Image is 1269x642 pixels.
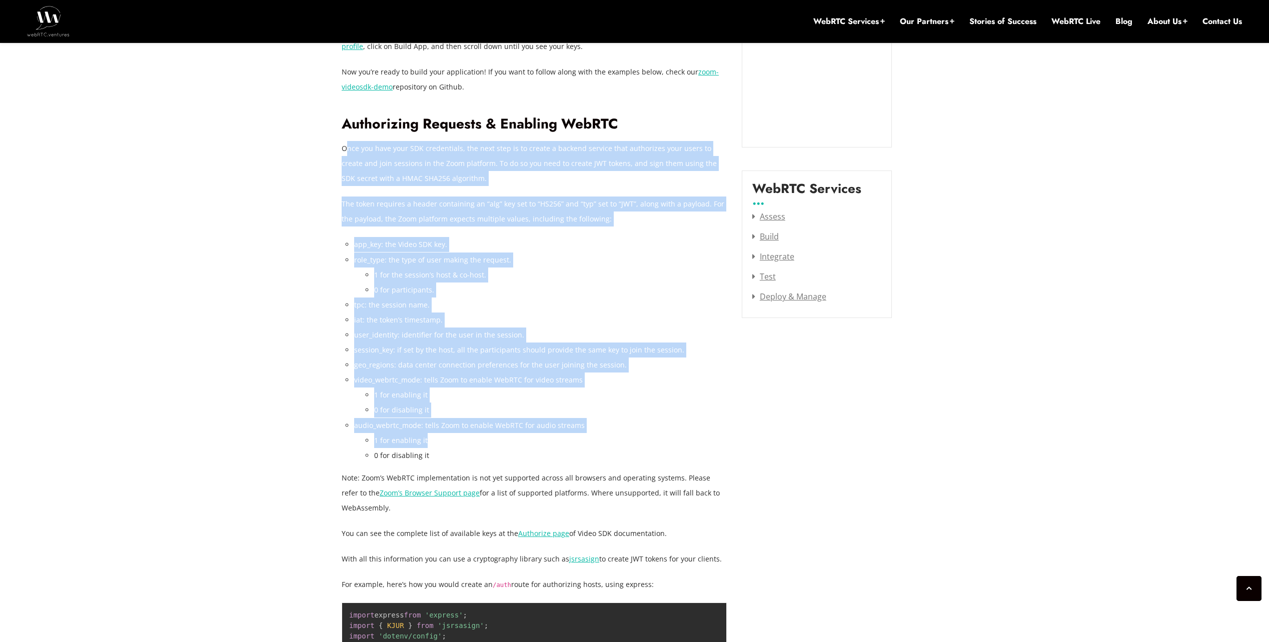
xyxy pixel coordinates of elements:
a: Contact Us [1202,16,1242,27]
p: Once you have your SDK credentials, the next step is to create a backend service that authorizes ... [342,141,727,186]
a: Stories of Success [969,16,1036,27]
span: import [349,621,375,629]
span: from [404,611,421,619]
li: tpc: the session name. [354,297,727,312]
a: jsrsasign [569,554,599,563]
a: WebRTC Live [1051,16,1100,27]
a: About Us [1147,16,1187,27]
p: The token requires a header containing an “alg” key set to “HS256” and “typ” set to “JWT”, along ... [342,196,727,226]
p: Note: Zoom’s WebRTC implementation is not yet supported across all browsers and operating systems... [342,470,727,515]
li: audio_webrtc_mode: tells Zoom to enable WebRTC for audio streams [354,418,727,463]
li: iat: the token’s timestamp. [354,312,727,327]
li: 1 for enabling it [374,387,727,402]
span: from [417,621,434,629]
p: With all this information you can use a cryptography library such as to create JWT tokens for you... [342,551,727,566]
code: /auth [493,581,511,588]
span: ; [442,632,446,640]
a: Zoom’s Browser Support page [380,488,480,497]
li: user_identity: identifier for the user in the session. [354,327,727,342]
li: 0 for participants. [374,282,727,297]
a: Build [752,231,779,242]
li: geo_regions: data center connection preferences for the user joining the session. [354,357,727,372]
a: Deploy & Manage [752,291,826,302]
li: 0 for disabling it [374,448,727,463]
span: } [408,621,412,629]
span: 'express' [425,611,463,619]
a: Blog [1115,16,1132,27]
li: session_key: if set by the host, all the participants should provide the same key to join the ses... [354,342,727,357]
span: import [349,611,375,619]
a: Integrate [752,251,794,262]
span: ; [484,621,488,629]
span: 'dotenv/config' [379,632,442,640]
a: Assess [752,211,785,222]
span: import [349,632,375,640]
a: Authorize page [518,528,569,538]
label: WebRTC Services [752,181,861,204]
h2: Authorizing Requests & Enabling WebRTC [342,115,727,133]
li: 0 for disabling it [374,402,727,417]
li: role_type: the type of user making the request. [354,252,727,297]
span: KJUR [387,621,404,629]
span: 'jsrsasign' [438,621,484,629]
a: WebRTC Services [813,16,885,27]
p: Now you’re ready to build your application! If you want to follow along with the examples below, ... [342,64,727,94]
img: WebRTC.ventures [27,6,70,36]
a: Test [752,271,776,282]
span: { [379,621,383,629]
a: Our Partners [900,16,954,27]
p: You can see the complete list of available keys at the of Video SDK documentation. [342,526,727,541]
li: 1 for the session’s host & co-host. [374,267,727,282]
p: For example, here’s how you would create an route for authorizing hosts, using express: [342,577,727,592]
li: video_webrtc_mode: tells Zoom to enable WebRTC for video streams [354,372,727,417]
li: app_key: the Video SDK key. [354,237,727,252]
li: 1 for enabling it [374,433,727,448]
span: ; [463,611,467,619]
